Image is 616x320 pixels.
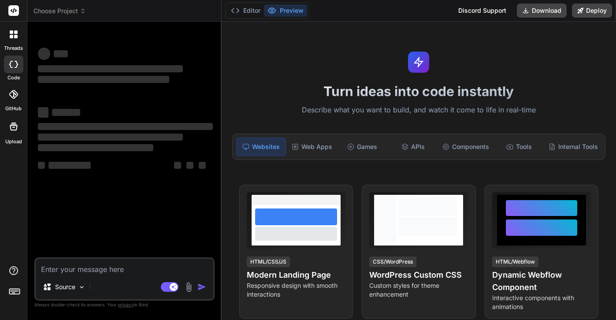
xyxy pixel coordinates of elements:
div: Games [338,138,387,156]
span: ‌ [38,107,48,118]
label: Upload [5,138,22,145]
span: privacy [118,302,134,307]
p: Responsive design with smooth interactions [247,281,345,299]
button: Deploy [572,4,612,18]
img: icon [197,283,206,291]
span: ‌ [52,109,80,116]
div: Web Apps [288,138,337,156]
div: HTML/CSS/JS [247,257,290,267]
span: ‌ [38,144,153,151]
p: Source [55,283,75,291]
p: Custom styles for theme enhancement [369,281,468,299]
label: code [7,74,20,82]
img: attachment [184,282,194,292]
button: Preview [264,4,307,17]
div: CSS/WordPress [369,257,416,267]
p: Describe what you want to build, and watch it come to life in real-time [227,104,611,116]
h4: WordPress Custom CSS [369,269,468,281]
h4: Dynamic Webflow Component [492,269,591,294]
span: Choose Project [33,7,86,15]
div: APIs [389,138,438,156]
span: ‌ [54,50,68,57]
p: Interactive components with animations [492,294,591,311]
p: Always double-check its answers. Your in Bind [34,301,215,309]
span: ‌ [38,65,183,72]
h1: Turn ideas into code instantly [227,83,611,99]
span: ‌ [199,162,206,169]
div: Discord Support [453,4,512,18]
span: ‌ [38,76,169,83]
button: Download [517,4,567,18]
div: Websites [236,138,286,156]
button: Editor [227,4,264,17]
div: Internal Tools [545,138,601,156]
label: threads [4,45,23,52]
img: Pick Models [78,283,85,291]
span: ‌ [174,162,181,169]
div: HTML/Webflow [492,257,538,267]
span: ‌ [38,134,183,141]
div: Components [439,138,493,156]
span: ‌ [186,162,193,169]
label: GitHub [5,105,22,112]
h4: Modern Landing Page [247,269,345,281]
span: ‌ [38,123,213,130]
div: Tools [494,138,543,156]
span: ‌ [38,48,50,60]
span: ‌ [48,162,91,169]
span: ‌ [38,162,45,169]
